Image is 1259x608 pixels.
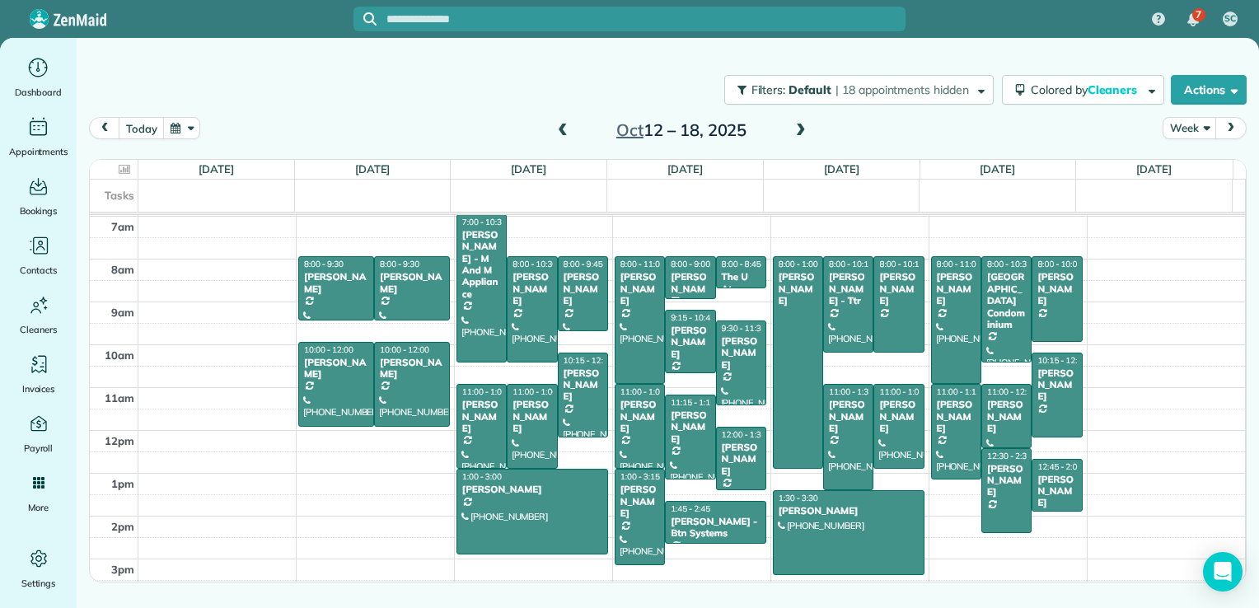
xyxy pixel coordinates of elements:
[355,162,391,175] a: [DATE]
[353,12,377,26] button: Focus search
[936,271,976,306] div: [PERSON_NAME]
[461,484,603,495] div: [PERSON_NAME]
[722,259,761,269] span: 8:00 - 8:45
[721,335,761,371] div: [PERSON_NAME]
[1037,474,1077,509] div: [PERSON_NAME]
[564,259,603,269] span: 8:00 - 9:45
[986,463,1027,498] div: [PERSON_NAME]
[1203,552,1243,592] div: Open Intercom Messenger
[670,409,710,445] div: [PERSON_NAME]
[28,499,49,516] span: More
[7,114,70,160] a: Appointments
[105,189,134,202] span: Tasks
[620,471,660,482] span: 1:00 - 3:15
[620,271,660,306] div: [PERSON_NAME]
[380,259,419,269] span: 8:00 - 9:30
[937,386,981,397] span: 11:00 - 1:15
[1002,75,1164,105] button: Colored byCleaners
[987,451,1032,461] span: 12:30 - 2:30
[21,575,56,592] span: Settings
[1136,162,1172,175] a: [DATE]
[462,386,507,397] span: 11:00 - 1:00
[1037,355,1087,366] span: 10:15 - 12:15
[986,399,1027,434] div: [PERSON_NAME]
[879,259,924,269] span: 8:00 - 10:15
[986,271,1027,330] div: [GEOGRAPHIC_DATA] Condominium
[7,173,70,219] a: Bookings
[379,271,445,295] div: [PERSON_NAME]
[1224,12,1236,26] span: SC
[789,82,832,97] span: Default
[563,271,603,306] div: [PERSON_NAME]
[722,429,766,440] span: 12:00 - 1:30
[7,54,70,101] a: Dashboard
[512,271,552,306] div: [PERSON_NAME]
[824,162,859,175] a: [DATE]
[1163,117,1216,139] button: Week
[671,312,715,323] span: 9:15 - 10:45
[1176,2,1210,38] div: 7 unread notifications
[878,399,919,434] div: [PERSON_NAME]
[620,386,665,397] span: 11:00 - 1:00
[878,271,919,306] div: [PERSON_NAME]
[119,117,164,139] button: today
[111,220,134,233] span: 7am
[828,399,868,434] div: [PERSON_NAME]
[363,12,377,26] svg: Focus search
[564,355,613,366] span: 10:15 - 12:15
[987,259,1032,269] span: 8:00 - 10:30
[105,391,134,405] span: 11am
[303,357,369,381] div: [PERSON_NAME]
[89,117,120,139] button: prev
[616,119,644,140] span: Oct
[828,271,868,306] div: [PERSON_NAME] - Ttr
[512,399,552,434] div: [PERSON_NAME]
[105,348,134,362] span: 10am
[670,325,710,360] div: [PERSON_NAME]
[199,162,234,175] a: [DATE]
[716,75,994,105] a: Filters: Default | 18 appointments hidden
[15,84,62,101] span: Dashboard
[111,520,134,533] span: 2pm
[721,442,761,477] div: [PERSON_NAME]
[671,259,710,269] span: 8:00 - 9:00
[22,381,55,397] span: Invoices
[304,259,344,269] span: 8:00 - 9:30
[1088,82,1140,97] span: Cleaners
[778,505,920,517] div: [PERSON_NAME]
[20,321,57,338] span: Cleaners
[987,386,1037,397] span: 11:00 - 12:30
[304,344,353,355] span: 10:00 - 12:00
[7,292,70,338] a: Cleaners
[779,259,818,269] span: 8:00 - 1:00
[670,271,710,342] div: [PERSON_NAME] - [PERSON_NAME]
[512,386,557,397] span: 11:00 - 1:00
[722,323,766,334] span: 9:30 - 11:30
[111,563,134,576] span: 3pm
[778,271,818,306] div: [PERSON_NAME]
[7,351,70,397] a: Invoices
[1037,259,1082,269] span: 8:00 - 10:00
[461,399,502,434] div: [PERSON_NAME]
[721,271,761,306] div: The U At Ledroit
[620,484,660,519] div: [PERSON_NAME]
[105,434,134,447] span: 12pm
[111,263,134,276] span: 8am
[511,162,546,175] a: [DATE]
[1171,75,1247,105] button: Actions
[7,545,70,592] a: Settings
[829,259,873,269] span: 8:00 - 10:15
[671,397,715,408] span: 11:15 - 1:15
[671,503,710,514] span: 1:45 - 2:45
[1037,271,1077,306] div: [PERSON_NAME]
[620,399,660,434] div: [PERSON_NAME]
[751,82,786,97] span: Filters:
[462,217,507,227] span: 7:00 - 10:30
[512,259,557,269] span: 8:00 - 10:30
[303,271,369,295] div: [PERSON_NAME]
[879,386,924,397] span: 11:00 - 1:00
[835,82,969,97] span: | 18 appointments hidden
[620,259,665,269] span: 8:00 - 11:00
[7,410,70,456] a: Payroll
[936,399,976,434] div: [PERSON_NAME]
